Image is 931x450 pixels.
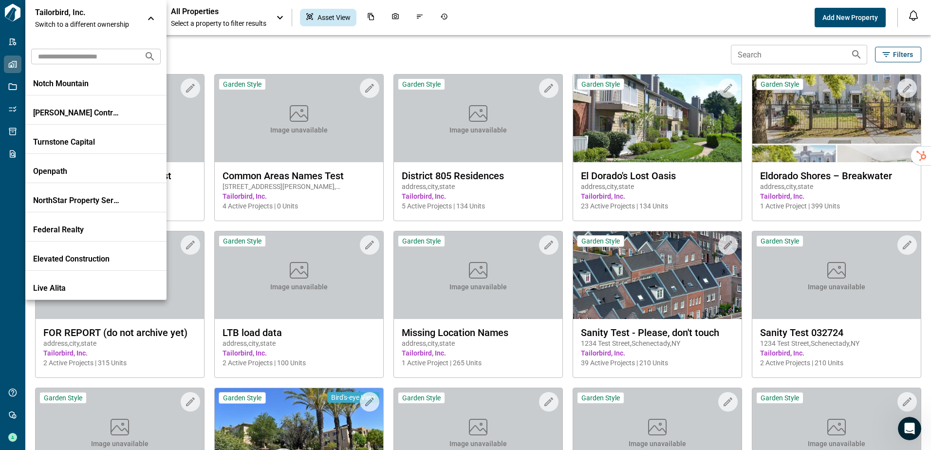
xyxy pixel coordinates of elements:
button: Search organizations [140,47,160,66]
p: Openpath [33,167,121,176]
p: NorthStar Property Services [33,196,121,206]
span: Switch to a different ownership [35,19,137,29]
p: Federal Realty [33,225,121,235]
p: Tailorbird, Inc. [35,8,123,18]
iframe: Intercom live chat [898,417,921,440]
p: Turnstone Capital [33,137,121,147]
p: Notch Mountain [33,79,121,89]
p: Live Alita [33,283,121,293]
p: [PERSON_NAME] Contracting [33,108,121,118]
p: Elevated Construction [33,254,121,264]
